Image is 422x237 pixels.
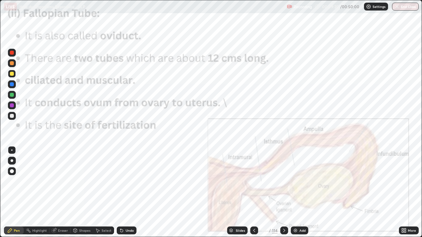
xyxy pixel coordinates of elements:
img: recording.375f2c34.svg [287,4,292,9]
div: More [408,229,416,232]
div: Add [299,229,306,232]
p: How do Organisms Reproduce - ELP [19,4,85,9]
img: add-slide-button [293,228,298,233]
p: Settings [373,5,385,8]
p: Recording [293,4,312,9]
p: LIVE [6,4,15,9]
div: 88 [261,228,267,232]
div: Shapes [79,229,90,232]
img: end-class-cross [394,4,400,9]
div: Slides [236,229,245,232]
button: End Class [392,3,419,11]
div: / [269,228,271,232]
div: Pen [14,229,20,232]
div: Undo [126,229,134,232]
div: Eraser [58,229,68,232]
div: 114 [272,227,278,233]
div: Select [102,229,111,232]
img: class-settings-icons [366,4,371,9]
div: Highlight [32,229,47,232]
